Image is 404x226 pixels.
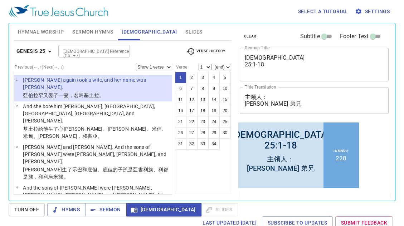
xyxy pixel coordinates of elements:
button: Hymns [47,203,86,216]
p: [PERSON_NAME] and [PERSON_NAME]. And the sons of [PERSON_NAME] were [PERSON_NAME], [PERSON_NAME],... [23,144,170,165]
button: 33 [197,138,209,150]
p: 基土拉給他生 [23,125,170,140]
p: [PERSON_NAME] again took a wife, and her name was [PERSON_NAME]. [23,76,170,91]
wh3370: 生 [23,167,168,180]
li: 228 [99,33,109,40]
span: Sermon Hymns [72,27,113,36]
button: 5 [219,72,231,83]
button: [DEMOGRAPHIC_DATA] [126,203,201,216]
button: 32 [186,138,198,150]
p: Hymns 诗 [97,27,112,32]
span: Select a tutorial [298,7,348,16]
button: 30 [219,127,231,139]
button: 18 [197,105,209,116]
span: clear [244,33,257,40]
label: Previous (←, ↑) Next (→, ↓) [15,65,64,69]
button: Genesis 25 [14,45,57,58]
label: Verse [175,65,187,69]
button: 26 [175,127,186,139]
img: True Jesus Church [9,5,108,18]
button: Sermon [85,203,126,216]
button: 24 [208,116,220,127]
wh7744: 。 [97,133,102,139]
wh8034: 叫基土拉 [79,92,104,98]
wh3912: ，和利烏米族 [33,174,69,180]
button: 29 [208,127,220,139]
span: 1 [16,77,18,81]
wh85: 又 [43,92,104,98]
span: [DEMOGRAPHIC_DATA] [132,205,196,214]
span: Verse History [186,47,225,56]
p: And the sons of [PERSON_NAME] were [PERSON_NAME], [PERSON_NAME], [PERSON_NAME], and [PERSON_NAME]... [23,184,170,206]
button: 3 [197,72,209,83]
button: 20 [219,105,231,116]
wh4080: 、[PERSON_NAME] [33,133,103,139]
button: 13 [197,94,209,105]
b: Genesis 25 [16,47,45,56]
button: 17 [186,105,198,116]
button: 31 [175,138,186,150]
div: 主领人： [PERSON_NAME] 弟兄 [10,33,78,52]
button: 16 [175,105,186,116]
iframe: from-child [237,121,360,189]
wh3435: ，和書亞 [77,133,103,139]
button: 8 [197,83,209,94]
span: Turn Off [14,205,39,214]
button: 25 [219,116,231,127]
span: Hymnal Worship [18,27,64,36]
span: [DEMOGRAPHIC_DATA] [122,27,177,36]
button: Select a tutorial [295,5,351,18]
button: Turn Off [9,203,45,216]
button: 27 [186,127,198,139]
button: 14 [208,94,220,105]
button: 11 [175,94,186,105]
button: 19 [208,105,220,116]
wh802: ，名 [69,92,104,98]
span: Slides [185,27,202,36]
span: Hymns [53,205,80,214]
button: 23 [197,116,209,127]
button: 1 [175,72,186,83]
span: Settings [356,7,390,16]
p: And she bore him [PERSON_NAME], [GEOGRAPHIC_DATA], [GEOGRAPHIC_DATA], [GEOGRAPHIC_DATA], and [PER... [23,103,170,124]
button: 2 [186,72,198,83]
span: Footer Text [340,32,369,41]
button: Settings [354,5,393,18]
button: 22 [186,116,198,127]
textarea: 主领人： [PERSON_NAME] 弟兄 [245,94,384,107]
p: 亞伯拉罕 [23,92,170,99]
button: 34 [208,138,220,150]
wh3947: 了一妻 [53,92,104,98]
wh7614: 和底但 [23,167,168,180]
wh3205: 了示巴 [23,167,168,180]
button: 7 [186,83,198,94]
span: 2 [16,104,18,108]
span: Subtitle [300,32,320,41]
p: [PERSON_NAME] [23,166,170,180]
input: Type Bible Reference [60,47,116,55]
span: Sermon [91,205,121,214]
textarea: [DEMOGRAPHIC_DATA] 25:1-18 [245,54,384,75]
wh6989: 。 [99,92,104,98]
button: 6 [175,83,186,94]
button: clear [240,32,261,41]
button: 28 [197,127,209,139]
button: 9 [208,83,220,94]
wh3205: 了心[PERSON_NAME] [23,126,167,139]
wh3254: 娶 [48,92,104,98]
button: 4 [208,72,220,83]
div: Sermon Lineup(0)clearAdd to Lineup [240,192,391,215]
button: 12 [186,94,198,105]
span: 4 [16,185,18,189]
wh3817: 。 [64,174,69,180]
button: 21 [175,116,186,127]
span: 3 [16,145,18,149]
button: Verse History [182,46,229,57]
button: 10 [219,83,231,94]
button: 15 [219,94,231,105]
